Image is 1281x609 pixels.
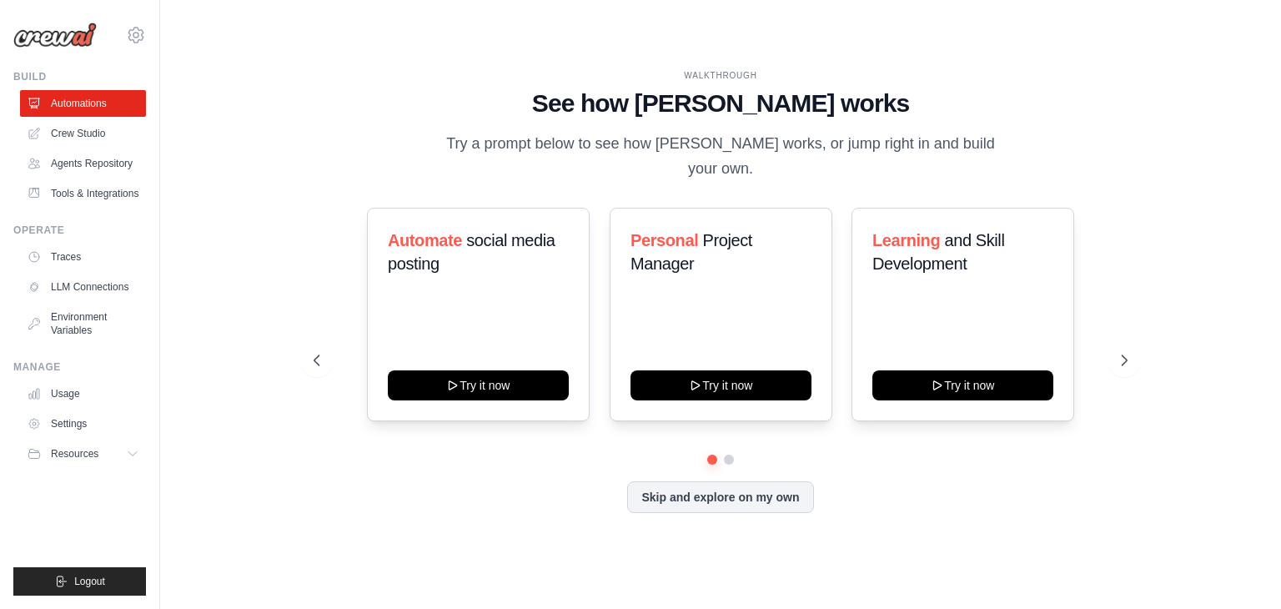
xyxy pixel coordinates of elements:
[314,88,1128,118] h1: See how [PERSON_NAME] works
[388,231,462,249] span: Automate
[630,231,752,273] span: Project Manager
[20,90,146,117] a: Automations
[20,120,146,147] a: Crew Studio
[872,231,940,249] span: Learning
[872,370,1053,400] button: Try it now
[20,274,146,300] a: LLM Connections
[13,360,146,374] div: Manage
[13,567,146,596] button: Logout
[13,23,97,48] img: Logo
[872,231,1004,273] span: and Skill Development
[20,244,146,270] a: Traces
[20,410,146,437] a: Settings
[20,150,146,177] a: Agents Repository
[388,231,555,273] span: social media posting
[1198,529,1281,609] iframe: Chat Widget
[630,231,698,249] span: Personal
[51,447,98,461] span: Resources
[440,132,1001,181] p: Try a prompt below to see how [PERSON_NAME] works, or jump right in and build your own.
[20,380,146,407] a: Usage
[13,224,146,237] div: Operate
[627,481,813,513] button: Skip and explore on my own
[314,69,1128,82] div: WALKTHROUGH
[13,70,146,83] div: Build
[74,575,105,588] span: Logout
[388,370,569,400] button: Try it now
[20,180,146,207] a: Tools & Integrations
[20,440,146,467] button: Resources
[630,370,811,400] button: Try it now
[20,304,146,344] a: Environment Variables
